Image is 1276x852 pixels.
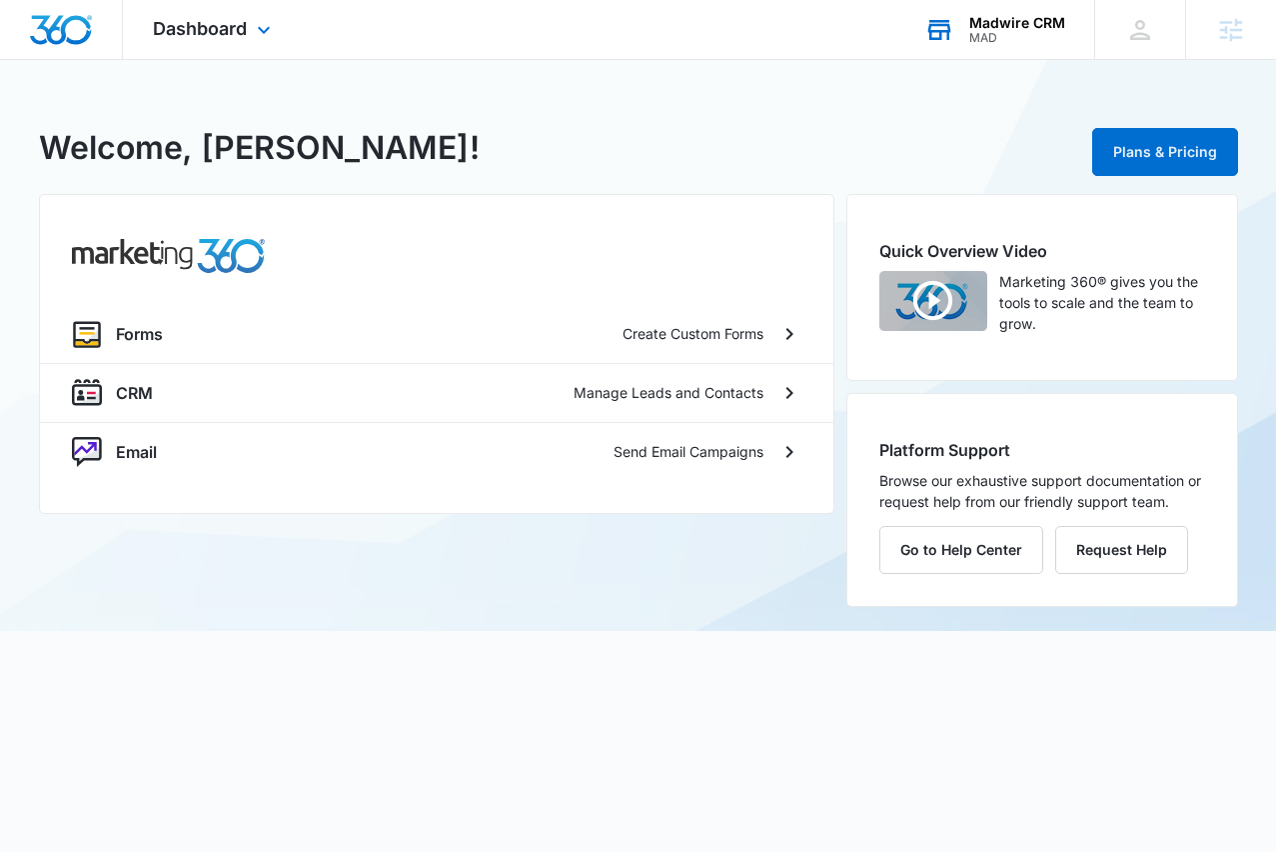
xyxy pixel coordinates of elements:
[72,437,102,467] img: nurture
[72,239,266,273] img: common.products.marketing.title
[116,440,157,464] p: Email
[879,526,1043,574] button: Go to Help Center
[40,363,833,422] a: crmCRMManage Leads and Contacts
[40,422,833,481] a: nurtureEmailSend Email Campaigns
[72,378,102,408] img: crm
[999,271,1205,334] p: Marketing 360® gives you the tools to scale and the team to grow.
[116,322,163,346] p: Forms
[879,541,1055,558] a: Go to Help Center
[614,441,763,462] p: Send Email Campaigns
[879,271,987,331] img: Quick Overview Video
[969,31,1065,45] div: account id
[40,305,833,363] a: formsFormsCreate Custom Forms
[39,124,480,172] h1: Welcome, [PERSON_NAME]!
[879,470,1205,512] p: Browse our exhaustive support documentation or request help from our friendly support team.
[116,381,153,405] p: CRM
[623,323,763,344] p: Create Custom Forms
[879,438,1205,462] h2: Platform Support
[153,18,247,39] span: Dashboard
[879,239,1205,263] h2: Quick Overview Video
[1055,541,1188,558] a: Request Help
[969,15,1065,31] div: account name
[72,319,102,349] img: forms
[1092,128,1238,176] button: Plans & Pricing
[1092,143,1238,160] a: Plans & Pricing
[1055,526,1188,574] button: Request Help
[574,382,763,403] p: Manage Leads and Contacts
